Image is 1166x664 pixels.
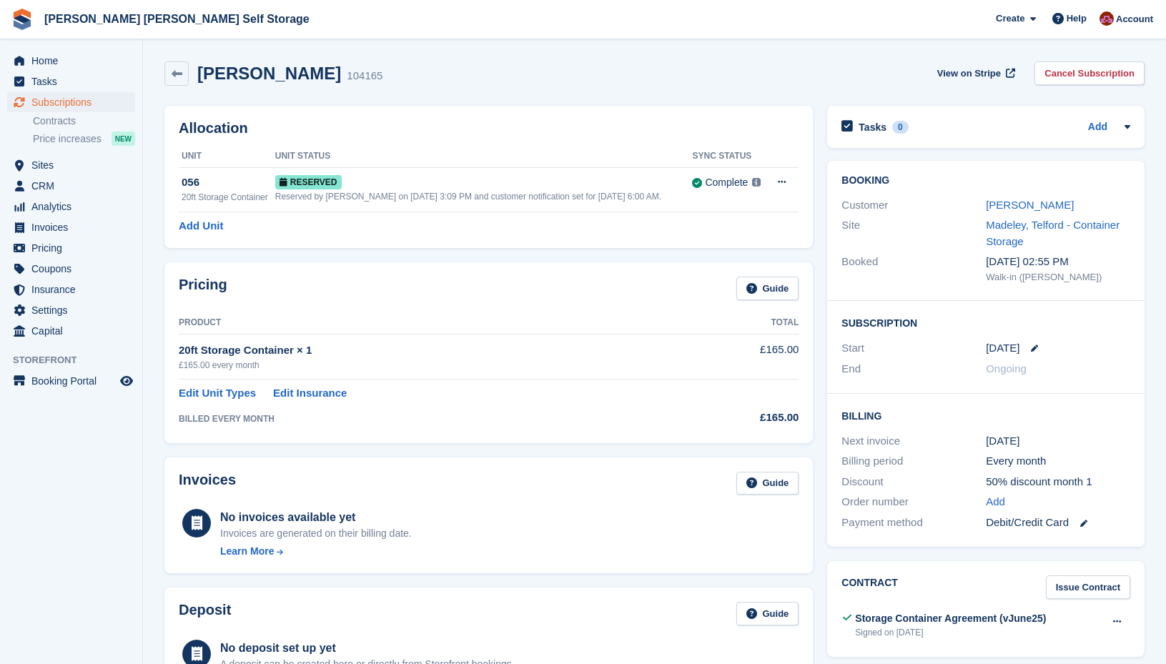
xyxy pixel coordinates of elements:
[347,68,382,84] div: 104165
[275,175,342,189] span: Reserved
[996,11,1024,26] span: Create
[7,92,135,112] a: menu
[986,494,1005,510] a: Add
[1046,575,1130,599] a: Issue Contract
[7,279,135,299] a: menu
[179,145,275,168] th: Unit
[220,526,412,541] div: Invoices are generated on their billing date.
[859,121,886,134] h2: Tasks
[986,362,1027,375] span: Ongoing
[179,359,683,372] div: £165.00 every month
[31,238,117,258] span: Pricing
[179,472,236,495] h2: Invoices
[7,155,135,175] a: menu
[179,277,227,300] h2: Pricing
[31,321,117,341] span: Capital
[683,334,799,379] td: £165.00
[220,544,412,559] a: Learn More
[220,509,412,526] div: No invoices available yet
[31,259,117,279] span: Coupons
[841,515,986,531] div: Payment method
[112,132,135,146] div: NEW
[118,372,135,390] a: Preview store
[1067,11,1087,26] span: Help
[179,120,799,137] h2: Allocation
[841,474,986,490] div: Discount
[275,145,693,168] th: Unit Status
[841,197,986,214] div: Customer
[31,197,117,217] span: Analytics
[31,176,117,196] span: CRM
[1100,11,1114,26] img: Ben Spickernell
[7,300,135,320] a: menu
[841,175,1130,187] h2: Booking
[7,71,135,91] a: menu
[841,433,986,450] div: Next invoice
[7,321,135,341] a: menu
[841,408,1130,422] h2: Billing
[179,312,683,335] th: Product
[182,191,275,204] div: 20ft Storage Container
[179,342,683,359] div: 20ft Storage Container × 1
[683,312,799,335] th: Total
[7,51,135,71] a: menu
[841,217,986,249] div: Site
[986,254,1130,270] div: [DATE] 02:55 PM
[692,145,766,168] th: Sync Status
[33,131,135,147] a: Price increases NEW
[31,92,117,112] span: Subscriptions
[182,174,275,191] div: 056
[197,64,341,83] h2: [PERSON_NAME]
[841,254,986,284] div: Booked
[33,114,135,128] a: Contracts
[841,315,1130,329] h2: Subscription
[841,575,898,599] h2: Contract
[841,453,986,470] div: Billing period
[986,199,1074,211] a: [PERSON_NAME]
[39,7,315,31] a: [PERSON_NAME] [PERSON_NAME] Self Storage
[273,385,347,402] a: Edit Insurance
[7,197,135,217] a: menu
[736,472,799,495] a: Guide
[179,412,683,425] div: BILLED EVERY MONTH
[31,279,117,299] span: Insurance
[841,340,986,357] div: Start
[892,121,909,134] div: 0
[7,259,135,279] a: menu
[1088,119,1107,136] a: Add
[986,270,1130,284] div: Walk-in ([PERSON_NAME])
[220,544,274,559] div: Learn More
[7,176,135,196] a: menu
[937,66,1001,81] span: View on Stripe
[986,453,1130,470] div: Every month
[705,175,748,190] div: Complete
[31,300,117,320] span: Settings
[7,217,135,237] a: menu
[986,474,1130,490] div: 50% discount month 1
[275,190,693,203] div: Reserved by [PERSON_NAME] on [DATE] 3:09 PM and customer notification set for [DATE] 6:00 AM.
[220,640,515,657] div: No deposit set up yet
[13,353,142,367] span: Storefront
[31,371,117,391] span: Booking Portal
[7,371,135,391] a: menu
[179,218,223,234] a: Add Unit
[855,626,1046,639] div: Signed on [DATE]
[986,340,1019,357] time: 2025-09-01 00:00:00 UTC
[11,9,33,30] img: stora-icon-8386f47178a22dfd0bd8f6a31ec36ba5ce8667c1dd55bd0f319d3a0aa187defe.svg
[986,219,1120,247] a: Madeley, Telford - Container Storage
[736,602,799,625] a: Guide
[855,611,1046,626] div: Storage Container Agreement (vJune25)
[932,61,1018,85] a: View on Stripe
[179,602,231,625] h2: Deposit
[31,217,117,237] span: Invoices
[7,238,135,258] a: menu
[33,132,102,146] span: Price increases
[736,277,799,300] a: Guide
[752,178,761,187] img: icon-info-grey-7440780725fd019a000dd9b08b2336e03edf1995a4989e88bcd33f0948082b44.svg
[1116,12,1153,26] span: Account
[986,515,1130,531] div: Debit/Credit Card
[179,385,256,402] a: Edit Unit Types
[683,410,799,426] div: £165.00
[1034,61,1145,85] a: Cancel Subscription
[841,494,986,510] div: Order number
